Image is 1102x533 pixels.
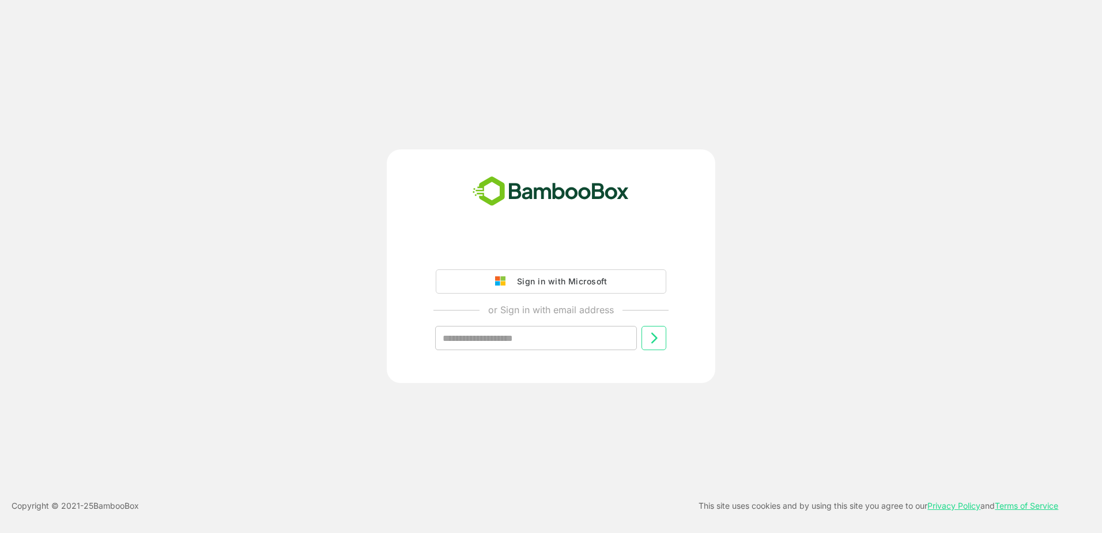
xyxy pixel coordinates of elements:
[927,501,980,511] a: Privacy Policy
[488,303,614,317] p: or Sign in with email address
[430,237,672,262] iframe: Knap til Log ind med Google
[511,274,607,289] div: Sign in with Microsoft
[995,501,1058,511] a: Terms of Service
[865,12,1090,130] iframe: Dialogboks for Log ind med Google
[466,172,635,211] img: bamboobox
[495,276,511,287] img: google
[699,499,1058,513] p: This site uses cookies and by using this site you agree to our and
[436,269,666,294] button: Sign in with Microsoft
[12,499,139,513] p: Copyright © 2021- 25 BambooBox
